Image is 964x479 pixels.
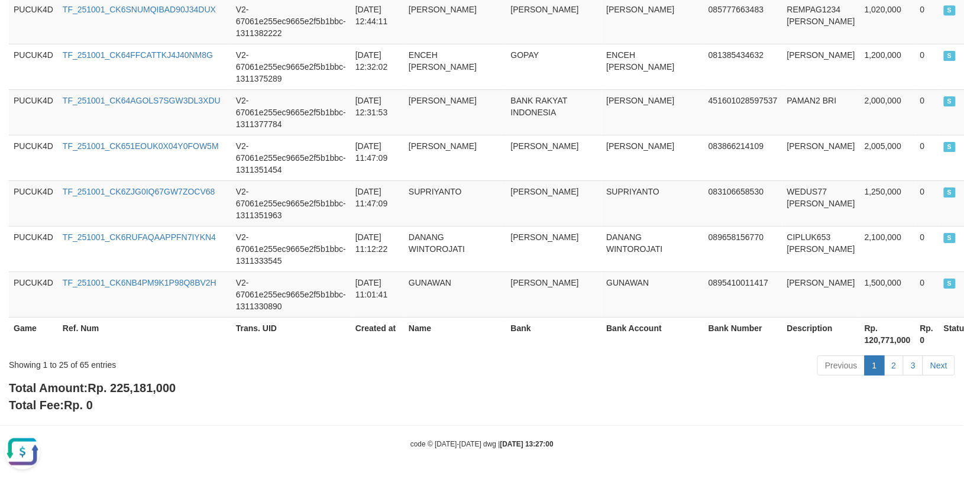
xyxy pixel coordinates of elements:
a: TF_251001_CK6NB4PM9K1P98Q8BV2H [63,278,216,287]
span: SUCCESS [944,187,956,198]
a: TF_251001_CK64AGOLS7SGW3DL3XDU [63,96,221,105]
td: PUCUK4D [9,89,58,135]
td: 0895410011417 [704,271,782,317]
td: [PERSON_NAME] [782,44,860,89]
td: V2-67061e255ec9665e2f5b1bbc-1311377784 [231,89,351,135]
td: [PERSON_NAME] [601,135,704,180]
td: ENCEH [PERSON_NAME] [404,44,506,89]
td: [PERSON_NAME] [506,226,602,271]
td: PUCUK4D [9,44,58,89]
b: Total Amount: [9,381,176,394]
td: [DATE] 11:47:09 [351,135,404,180]
span: Rp. 0 [64,399,93,412]
th: Ref. Num [58,317,231,351]
th: Created at [351,317,404,351]
span: Rp. 225,181,000 [88,381,176,394]
td: BANK RAKYAT INDONESIA [506,89,602,135]
a: 3 [903,355,923,376]
td: [PERSON_NAME] [404,135,506,180]
td: SUPRIYANTO [601,180,704,226]
a: 1 [865,355,885,376]
span: SUCCESS [944,233,956,243]
b: Total Fee: [9,399,93,412]
td: DANANG WINTOROJATI [601,226,704,271]
div: Showing 1 to 25 of 65 entries [9,354,393,371]
td: [PERSON_NAME] [506,135,602,180]
th: Bank [506,317,602,351]
a: TF_251001_CK6RUFAQAAPPFN7IYKN4 [63,232,216,242]
td: V2-67061e255ec9665e2f5b1bbc-1311351454 [231,135,351,180]
td: [PERSON_NAME] [782,135,860,180]
td: 1,500,000 [860,271,916,317]
a: Previous [817,355,865,376]
td: [PERSON_NAME] [506,180,602,226]
td: V2-67061e255ec9665e2f5b1bbc-1311333545 [231,226,351,271]
a: Next [923,355,955,376]
td: PAMAN2 BRI [782,89,860,135]
small: code © [DATE]-[DATE] dwg | [410,440,554,448]
td: [PERSON_NAME] [404,89,506,135]
td: PUCUK4D [9,226,58,271]
td: 0 [916,271,939,317]
td: 1,250,000 [860,180,916,226]
td: 0 [916,89,939,135]
td: V2-67061e255ec9665e2f5b1bbc-1311375289 [231,44,351,89]
td: [PERSON_NAME] [506,271,602,317]
td: WEDUS77 [PERSON_NAME] [782,180,860,226]
th: Rp. 0 [916,317,939,351]
td: CIPLUK653 [PERSON_NAME] [782,226,860,271]
span: SUCCESS [944,5,956,15]
td: DANANG WINTOROJATI [404,226,506,271]
td: 0 [916,135,939,180]
td: 0 [916,226,939,271]
span: SUCCESS [944,142,956,152]
td: 089658156770 [704,226,782,271]
td: [DATE] 11:12:22 [351,226,404,271]
th: Trans. UID [231,317,351,351]
th: Bank Number [704,317,782,351]
th: Rp. 120,771,000 [860,317,916,351]
a: TF_251001_CK6ZJG0IQ67GW7ZOCV68 [63,187,215,196]
a: 2 [884,355,904,376]
td: 083106658530 [704,180,782,226]
span: SUCCESS [944,51,956,61]
td: PUCUK4D [9,135,58,180]
td: 451601028597537 [704,89,782,135]
a: TF_251001_CK64FFCATTKJ4J40NM8G [63,50,213,60]
td: PUCUK4D [9,180,58,226]
strong: [DATE] 13:27:00 [500,440,554,448]
td: [PERSON_NAME] [601,89,704,135]
span: SUCCESS [944,279,956,289]
td: 0 [916,180,939,226]
td: 083866214109 [704,135,782,180]
td: ENCEH [PERSON_NAME] [601,44,704,89]
td: [DATE] 11:01:41 [351,271,404,317]
td: [DATE] 12:31:53 [351,89,404,135]
td: V2-67061e255ec9665e2f5b1bbc-1311351963 [231,180,351,226]
td: GOPAY [506,44,602,89]
td: [PERSON_NAME] [782,271,860,317]
td: 2,000,000 [860,89,916,135]
td: 081385434632 [704,44,782,89]
th: Game [9,317,58,351]
th: Name [404,317,506,351]
td: V2-67061e255ec9665e2f5b1bbc-1311330890 [231,271,351,317]
a: TF_251001_CK651EOUK0X04Y0FOW5M [63,141,219,151]
td: 0 [916,44,939,89]
td: GUNAWAN [404,271,506,317]
span: SUCCESS [944,96,956,106]
td: 2,005,000 [860,135,916,180]
td: [DATE] 11:47:09 [351,180,404,226]
td: 2,100,000 [860,226,916,271]
button: Open LiveChat chat widget [5,5,40,40]
td: GUNAWAN [601,271,704,317]
th: Description [782,317,860,351]
td: PUCUK4D [9,271,58,317]
th: Bank Account [601,317,704,351]
a: TF_251001_CK6SNUMQIBAD90J34DUX [63,5,216,14]
td: [DATE] 12:32:02 [351,44,404,89]
td: SUPRIYANTO [404,180,506,226]
td: 1,200,000 [860,44,916,89]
